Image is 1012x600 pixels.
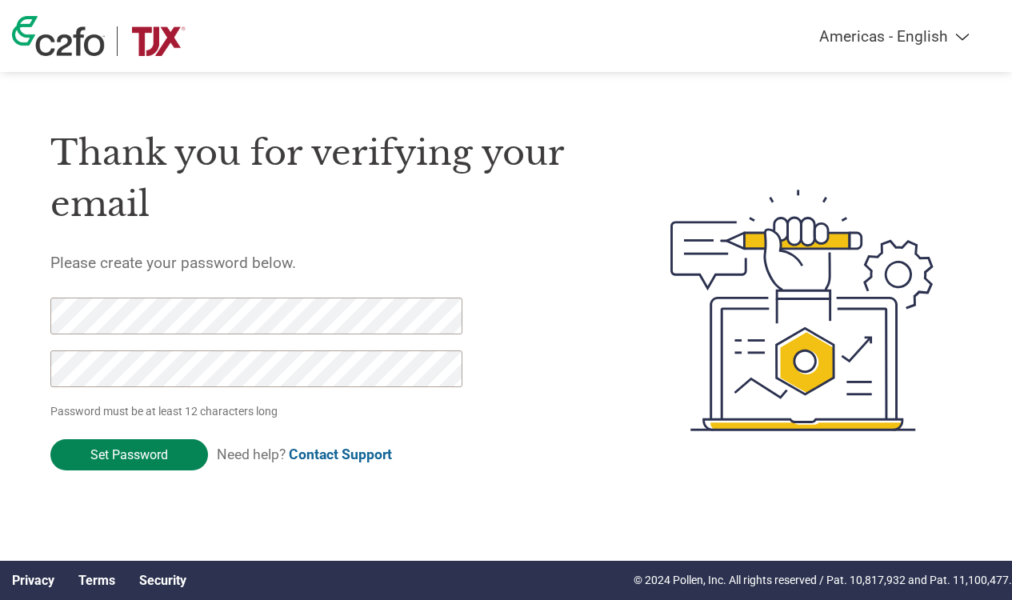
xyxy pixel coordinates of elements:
h1: Thank you for verifying your email [50,127,597,230]
img: c2fo logo [12,16,105,56]
a: Privacy [12,573,54,588]
a: Terms [78,573,115,588]
p: © 2024 Pollen, Inc. All rights reserved / Pat. 10,817,932 and Pat. 11,100,477. [634,572,1012,589]
input: Set Password [50,439,208,470]
h5: Please create your password below. [50,254,597,272]
span: Need help? [217,446,392,462]
img: create-password [642,104,961,517]
p: Password must be at least 12 characters long [50,403,466,420]
a: Contact Support [289,446,392,462]
img: TJX [130,26,187,56]
a: Security [139,573,186,588]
